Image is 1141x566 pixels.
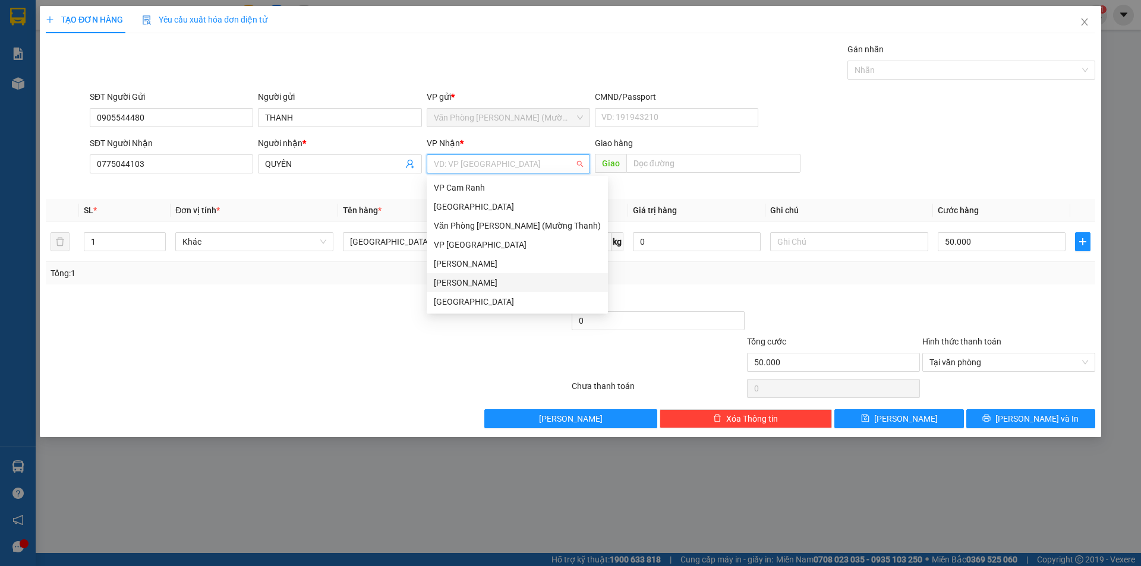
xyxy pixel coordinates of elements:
div: [PERSON_NAME] [434,276,601,289]
th: Ghi chú [765,199,933,222]
div: Người nhận [258,137,421,150]
div: Văn Phòng Trần Phú (Mường Thanh) [427,216,608,235]
div: Tổng: 1 [51,267,440,280]
div: VP [GEOGRAPHIC_DATA] [434,238,601,251]
span: plus [1076,237,1090,246]
span: VP Nhận [427,138,460,148]
span: kg [612,232,623,251]
span: user-add [405,159,415,169]
img: logo.jpg [15,15,74,74]
input: Dọc đường [626,154,800,173]
div: Chưa thanh toán [570,380,746,400]
span: SL [84,205,93,215]
span: Đơn vị tính [175,205,220,215]
div: CMND/Passport [595,90,758,103]
span: Khác [182,233,326,251]
label: Gán nhãn [847,45,884,54]
span: Giá trị hàng [633,205,677,215]
input: VD: Bàn, Ghế [343,232,501,251]
span: Văn Phòng Trần Phú (Mường Thanh) [434,109,583,127]
button: delete [51,232,70,251]
div: SĐT Người Nhận [90,137,253,150]
span: Tổng cước [747,337,786,346]
div: Văn phòng không hợp lệ [427,175,590,188]
b: BIÊN NHẬN GỬI HÀNG [96,17,134,94]
span: [PERSON_NAME] và In [995,412,1079,425]
span: Giao [595,154,626,173]
label: Hình thức thanh toán [922,337,1001,346]
span: Tên hàng [343,205,382,215]
img: icon [142,15,152,25]
span: Cước hàng [938,205,979,215]
div: Văn Phòng [PERSON_NAME] (Mường Thanh) [434,219,601,232]
div: Phạm Ngũ Lão [427,273,608,292]
input: Ghi Chú [770,232,928,251]
span: Tại văn phòng [929,353,1088,371]
span: delete [713,414,721,423]
img: logo.jpg [165,15,193,43]
button: deleteXóa Thông tin [660,409,833,428]
li: (c) 2017 [135,56,199,71]
div: Lê Hồng Phong [427,254,608,273]
button: [PERSON_NAME] [484,409,657,428]
input: 0 [633,232,761,251]
div: Nha Trang [427,292,608,311]
button: plus [1075,232,1090,251]
div: [GEOGRAPHIC_DATA] [434,200,601,213]
div: VP Cam Ranh [427,178,608,197]
button: save[PERSON_NAME] [834,409,963,428]
div: [GEOGRAPHIC_DATA] [434,295,601,308]
div: [PERSON_NAME] [434,257,601,270]
div: VP Ninh Hòa [427,235,608,254]
span: close [1080,17,1089,27]
div: SĐT Người Gửi [90,90,253,103]
span: Yêu cầu xuất hóa đơn điện tử [142,15,267,24]
span: plus [46,15,54,24]
button: Close [1068,6,1101,39]
span: [PERSON_NAME] [539,412,603,425]
span: save [861,414,869,423]
button: printer[PERSON_NAME] và In [966,409,1095,428]
span: TẠO ĐƠN HÀNG [46,15,123,24]
b: [DOMAIN_NAME] [135,45,199,55]
div: Người gửi [258,90,421,103]
span: Giao hàng [595,138,633,148]
div: VP gửi [427,90,590,103]
div: Đà Lạt [427,197,608,216]
span: printer [982,414,991,423]
span: [PERSON_NAME] [874,412,938,425]
div: VP Cam Ranh [434,181,601,194]
span: Xóa Thông tin [726,412,778,425]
